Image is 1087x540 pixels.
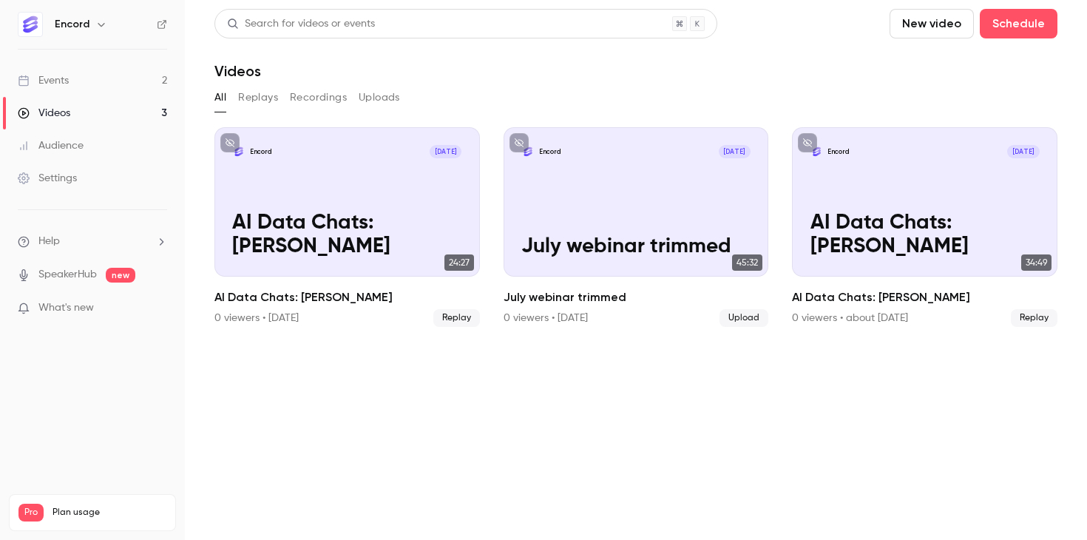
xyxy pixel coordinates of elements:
[214,62,261,80] h1: Videos
[504,127,769,327] a: July webinar trimmedEncord[DATE]July webinar trimmed45:32July webinar trimmed0 viewers • [DATE]Up...
[792,288,1057,306] h2: AI Data Chats: [PERSON_NAME]
[509,133,529,152] button: unpublished
[18,171,77,186] div: Settings
[214,311,299,325] div: 0 viewers • [DATE]
[290,86,347,109] button: Recordings
[433,309,480,327] span: Replay
[732,254,762,271] span: 45:32
[38,300,94,316] span: What's new
[1007,145,1040,158] span: [DATE]
[798,133,817,152] button: unpublished
[504,127,769,327] li: July webinar trimmed
[232,211,461,259] p: AI Data Chats: [PERSON_NAME]
[1021,254,1052,271] span: 34:49
[18,73,69,88] div: Events
[792,311,908,325] div: 0 viewers • about [DATE]
[214,288,480,306] h2: AI Data Chats: [PERSON_NAME]
[504,311,588,325] div: 0 viewers • [DATE]
[106,268,135,283] span: new
[214,127,480,327] a: AI Data Chats: Andrew TraskEncord[DATE]AI Data Chats: [PERSON_NAME]24:27AI Data Chats: [PERSON_NA...
[38,267,97,283] a: SpeakerHub
[220,133,240,152] button: unpublished
[719,309,768,327] span: Upload
[18,138,84,153] div: Audience
[792,127,1057,327] li: AI Data Chats: Martine Wauben
[521,234,751,258] p: July webinar trimmed
[18,234,167,249] li: help-dropdown-opener
[719,145,751,158] span: [DATE]
[38,234,60,249] span: Help
[430,145,462,158] span: [DATE]
[827,147,850,156] p: Encord
[18,106,70,121] div: Videos
[53,507,166,519] span: Plan usage
[792,127,1057,327] a: AI Data Chats: Martine WaubenEncord[DATE]AI Data Chats: [PERSON_NAME]34:49AI Data Chats: [PERSON_...
[250,147,272,156] p: Encord
[359,86,400,109] button: Uploads
[214,127,480,327] li: AI Data Chats: Andrew Trask
[149,302,167,315] iframe: Noticeable Trigger
[504,288,769,306] h2: July webinar trimmed
[539,147,561,156] p: Encord
[227,16,375,32] div: Search for videos or events
[890,9,974,38] button: New video
[238,86,278,109] button: Replays
[1011,309,1057,327] span: Replay
[810,211,1040,259] p: AI Data Chats: [PERSON_NAME]
[214,127,1057,327] ul: Videos
[55,17,89,32] h6: Encord
[18,13,42,36] img: Encord
[444,254,474,271] span: 24:27
[980,9,1057,38] button: Schedule
[214,9,1057,531] section: Videos
[18,504,44,522] span: Pro
[214,86,226,109] button: All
